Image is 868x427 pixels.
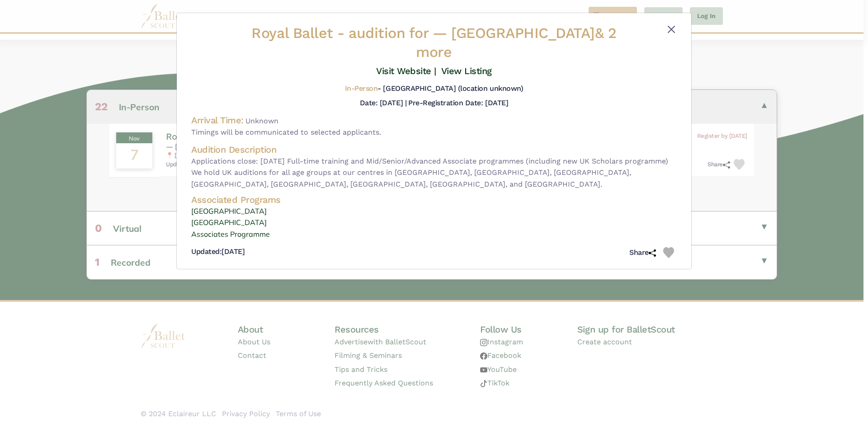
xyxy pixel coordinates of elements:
a: [GEOGRAPHIC_DATA] [191,217,677,229]
span: Timings will be communicated to selected applicants. [191,127,677,138]
h5: Pre-Registration Date: [DATE] [408,99,508,107]
a: Associates Programme [191,229,677,240]
a: [GEOGRAPHIC_DATA] [191,206,677,217]
span: audition for [349,24,428,42]
span: In-Person [345,84,378,93]
span: Applications close: [DATE] Full-time training and Mid/Senior/Advanced Associate programmes (inclu... [191,155,677,190]
h4: Arrival Time: [191,115,244,126]
span: Royal Ballet - [251,24,433,42]
h5: Date: [DATE] | [360,99,406,107]
button: Close [666,24,677,35]
h4: Audition Description [191,144,677,155]
a: View Listing [441,66,492,76]
a: Visit Website | [376,66,436,76]
h4: Associated Programs [191,194,677,206]
span: Unknown [245,117,278,125]
span: Updated: [191,247,222,256]
a: & 2 more [416,24,616,61]
h5: [DATE] [191,247,245,257]
h5: Share [629,248,656,258]
span: — [GEOGRAPHIC_DATA] [416,24,616,61]
h5: - [GEOGRAPHIC_DATA] (location unknown) [345,84,523,94]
